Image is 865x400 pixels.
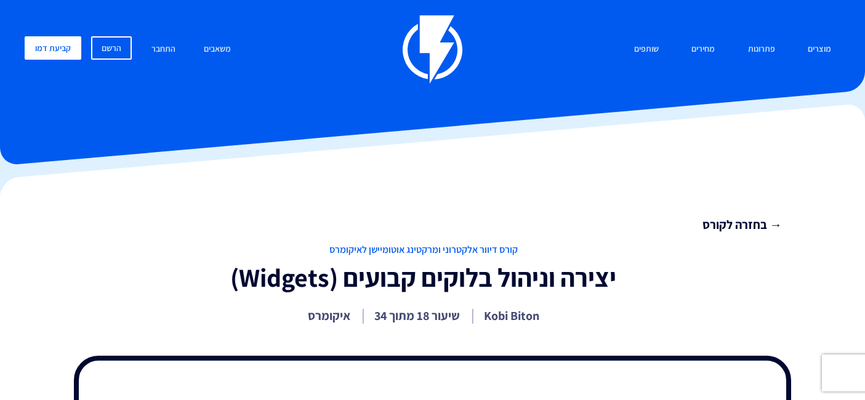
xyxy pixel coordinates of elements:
a: מחירים [682,36,724,63]
a: קביעת דמו [25,36,81,60]
p: איקומרס [308,307,350,324]
span: קורס דיוור אלקטרוני ומרקטינג אוטומיישן לאיקומרס [65,243,782,257]
p: Kobi Biton [484,307,539,324]
i: | [471,305,475,324]
a: שותפים [625,36,668,63]
a: משאבים [195,36,240,63]
a: פתרונות [739,36,784,63]
a: מוצרים [799,36,840,63]
a: הרשם [91,36,132,60]
i: | [361,305,365,324]
a: → בחזרה לקורס [65,216,782,234]
p: שיעור 18 מתוך 34 [374,307,460,324]
h1: יצירה וניהול בלוקים קבועים (Widgets) [65,263,782,292]
a: התחבר [142,36,185,63]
